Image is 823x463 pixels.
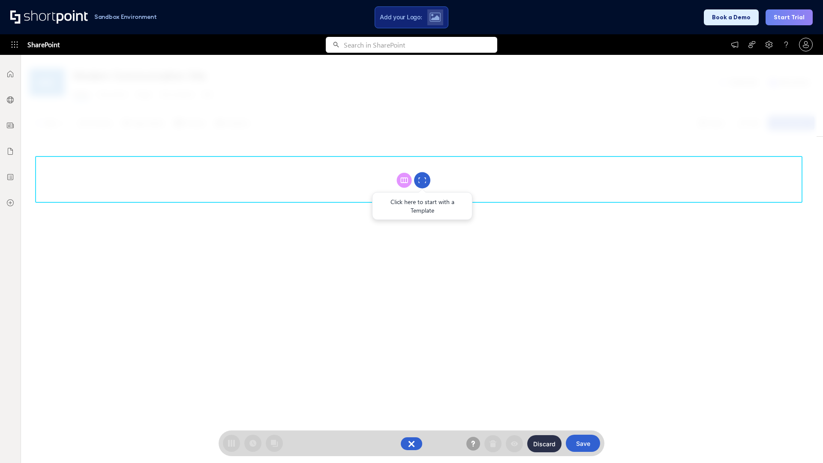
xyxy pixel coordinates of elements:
[430,12,441,22] img: Upload logo
[94,15,157,19] h1: Sandbox Environment
[704,9,759,25] button: Book a Demo
[766,9,813,25] button: Start Trial
[344,37,497,53] input: Search in SharePoint
[780,422,823,463] iframe: Chat Widget
[380,13,422,21] span: Add your Logo:
[566,435,600,452] button: Save
[27,34,60,55] span: SharePoint
[527,435,562,452] button: Discard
